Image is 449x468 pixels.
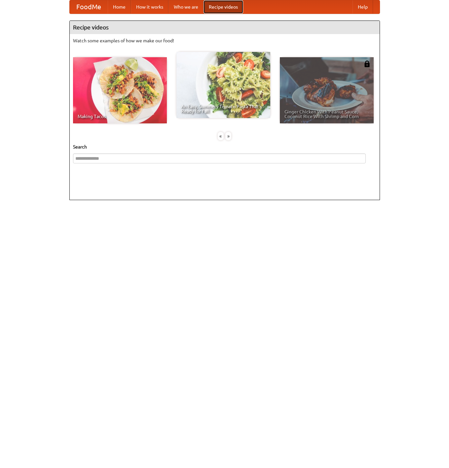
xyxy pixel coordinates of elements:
a: Help [353,0,373,14]
a: Making Tacos [73,57,167,123]
a: An Easy, Summery Tomato Pasta That's Ready for Fall [176,52,270,118]
a: FoodMe [70,0,108,14]
div: « [218,132,224,140]
div: » [225,132,231,140]
h4: Recipe videos [70,21,380,34]
span: Making Tacos [78,114,162,119]
h5: Search [73,144,376,150]
span: An Easy, Summery Tomato Pasta That's Ready for Fall [181,104,266,113]
a: Home [108,0,131,14]
a: Who we are [168,0,204,14]
p: Watch some examples of how we make our food! [73,37,376,44]
a: How it works [131,0,168,14]
a: Recipe videos [204,0,243,14]
img: 483408.png [364,61,370,67]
